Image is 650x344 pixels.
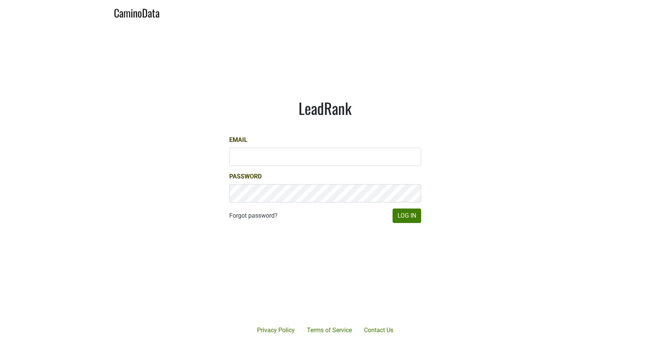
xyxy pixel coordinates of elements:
[393,209,421,223] button: Log In
[229,211,278,220] a: Forgot password?
[301,323,358,338] a: Terms of Service
[114,3,160,21] a: CaminoData
[251,323,301,338] a: Privacy Policy
[229,172,262,181] label: Password
[229,99,421,117] h1: LeadRank
[358,323,399,338] a: Contact Us
[229,135,248,145] label: Email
